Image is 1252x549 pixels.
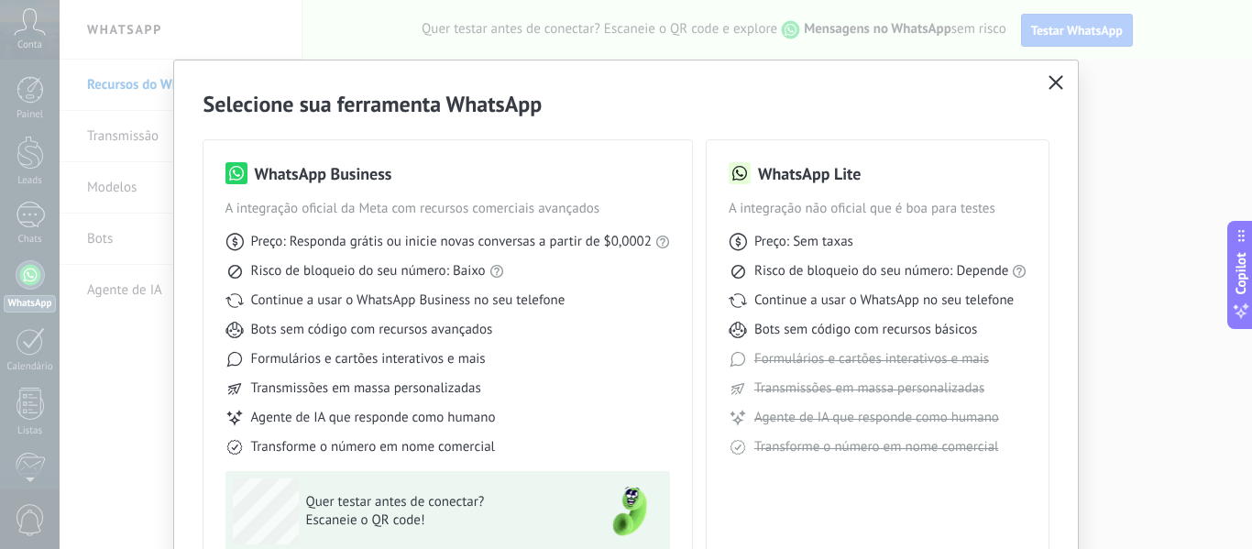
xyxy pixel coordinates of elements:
[754,262,1009,280] span: Risco de bloqueio do seu número: Depende
[225,200,670,218] span: A integração oficial da Meta com recursos comerciais avançados
[251,291,566,310] span: Continue a usar o WhatsApp Business no seu telefone
[251,438,495,456] span: Transforme o número em nome comercial
[251,321,493,339] span: Bots sem código com recursos avançados
[754,409,999,427] span: Agente de IA que responde como humano
[203,90,1049,118] h2: Selecione sua ferramenta WhatsApp
[754,233,853,251] span: Preço: Sem taxas
[1232,252,1250,294] span: Copilot
[251,350,486,368] span: Formulários e cartões interativos e mais
[754,350,989,368] span: Formulários e cartões interativos e mais
[754,438,998,456] span: Transforme o número em nome comercial
[754,291,1014,310] span: Continue a usar o WhatsApp no seu telefone
[251,409,496,427] span: Agente de IA que responde como humano
[758,162,861,185] h3: WhatsApp Lite
[251,233,652,251] span: Preço: Responda grátis ou inicie novas conversas a partir de $0,0002
[306,511,574,530] span: Escaneie o QR code!
[251,379,481,398] span: Transmissões em massa personalizadas
[251,262,486,280] span: Risco de bloqueio do seu número: Baixo
[306,493,574,511] span: Quer testar antes de conectar?
[597,478,663,544] img: green-phone.png
[255,162,392,185] h3: WhatsApp Business
[729,200,1027,218] span: A integração não oficial que é boa para testes
[754,321,977,339] span: Bots sem código com recursos básicos
[754,379,984,398] span: Transmissões em massa personalizadas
